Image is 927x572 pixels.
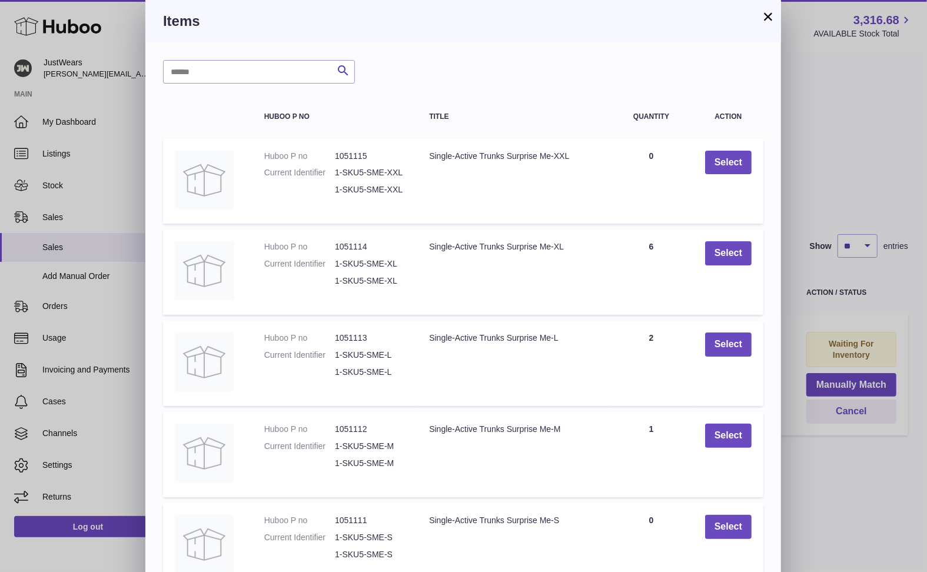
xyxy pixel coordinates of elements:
th: Action [693,101,763,132]
dd: 1051113 [335,332,406,344]
img: Single-Active Trunks Surprise Me-L [175,332,234,391]
div: Single-Active Trunks Surprise Me-XXL [429,151,597,162]
button: Select [705,515,752,539]
td: 6 [610,230,693,315]
td: 0 [610,139,693,224]
dd: 1-SKU5-SME-M [335,441,406,452]
dt: Current Identifier [264,441,335,452]
dd: 1-SKU5-SME-XXL [335,167,406,178]
h3: Items [163,12,763,31]
dd: 1051112 [335,424,406,435]
button: Select [705,332,752,357]
button: Select [705,241,752,265]
dd: 1-SKU5-SME-M [335,458,406,469]
th: Quantity [610,101,693,132]
button: Select [705,151,752,175]
dd: 1051114 [335,241,406,252]
dd: 1051111 [335,515,406,526]
th: Huboo P no [252,101,418,132]
div: Single-Active Trunks Surprise Me-L [429,332,597,344]
dd: 1-SKU5-SME-XXL [335,184,406,195]
dt: Huboo P no [264,332,335,344]
td: 1 [610,412,693,497]
dt: Huboo P no [264,515,335,526]
dt: Current Identifier [264,350,335,361]
dt: Current Identifier [264,167,335,178]
dt: Current Identifier [264,258,335,270]
th: Title [417,101,609,132]
dd: 1-SKU5-SME-L [335,367,406,378]
dt: Huboo P no [264,424,335,435]
div: Single-Active Trunks Surprise Me-S [429,515,597,526]
dd: 1-SKU5-SME-S [335,549,406,560]
img: Single-Active Trunks Surprise Me-M [175,424,234,483]
dt: Huboo P no [264,151,335,162]
td: 2 [610,321,693,406]
dt: Current Identifier [264,532,335,543]
dd: 1-SKU5-SME-S [335,532,406,543]
div: Single-Active Trunks Surprise Me-M [429,424,597,435]
button: Select [705,424,752,448]
dd: 1-SKU5-SME-XL [335,258,406,270]
img: Single-Active Trunks Surprise Me-XL [175,241,234,300]
dt: Huboo P no [264,241,335,252]
dd: 1051115 [335,151,406,162]
dd: 1-SKU5-SME-L [335,350,406,361]
div: Single-Active Trunks Surprise Me-XL [429,241,597,252]
dd: 1-SKU5-SME-XL [335,275,406,287]
button: × [761,9,775,24]
img: Single-Active Trunks Surprise Me-XXL [175,151,234,209]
